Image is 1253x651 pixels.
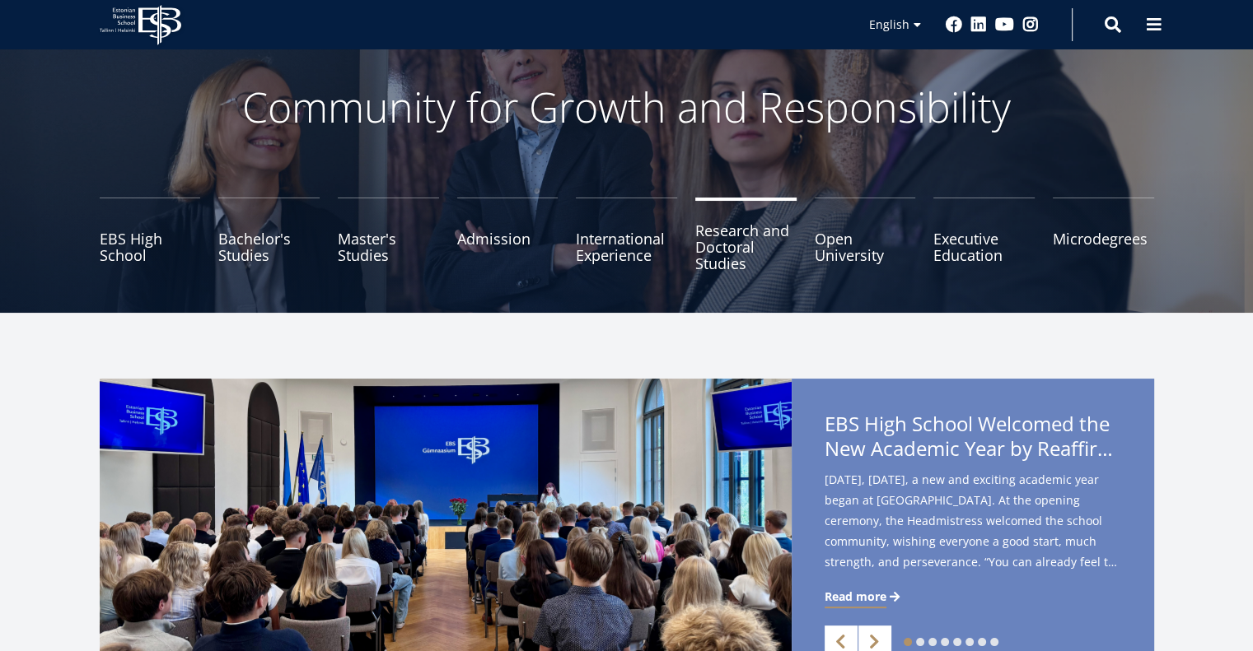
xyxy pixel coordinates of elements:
a: Executive Education [933,198,1035,280]
p: Community for Growth and Responsibility [190,82,1064,132]
a: International Experience [576,198,677,280]
a: Bachelor's Studies [218,198,320,280]
a: Microdegrees [1053,198,1154,280]
a: 4 [941,638,949,646]
a: Linkedin [970,16,987,33]
a: Read more [825,588,903,605]
a: Facebook [946,16,962,33]
a: 8 [990,638,998,646]
a: Master's Studies [338,198,439,280]
a: 5 [953,638,961,646]
span: EBS High School Welcomed the [825,412,1121,466]
a: 7 [978,638,986,646]
a: 6 [965,638,974,646]
a: 3 [928,638,937,646]
a: Research and Doctoral Studies [695,198,797,280]
span: Read more [825,588,886,605]
a: Youtube [995,16,1014,33]
span: [DATE], [DATE], a new and exciting academic year began at [GEOGRAPHIC_DATA]. At the opening cerem... [825,469,1121,578]
span: strength, and perseverance. “You can already feel the autumn in the air – and in a way it’s good ... [825,551,1121,572]
a: 1 [904,638,912,646]
a: EBS High School [100,198,201,280]
a: Instagram [1022,16,1039,33]
a: 2 [916,638,924,646]
a: Admission [457,198,559,280]
a: Open University [815,198,916,280]
span: New Academic Year by Reaffirming Its Core Values [825,436,1121,461]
